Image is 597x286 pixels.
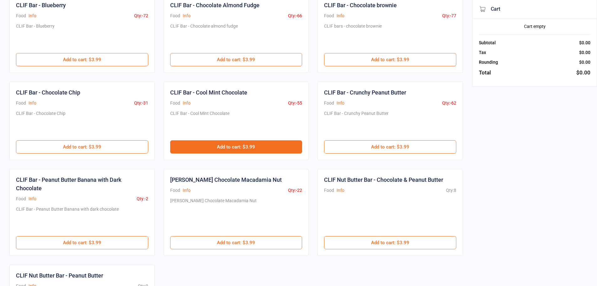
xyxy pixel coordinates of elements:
div: Food [16,13,26,19]
button: Add to cart: $3.99 [324,140,456,154]
div: Food [170,187,180,194]
button: Info [183,100,191,106]
div: CLIF bars - chocolate brownie [324,23,382,47]
div: CLIF Bar - Chocolate Chip [16,110,65,134]
button: Info [29,13,36,19]
div: Qty: -72 [134,13,148,19]
div: Qty: 8 [446,187,456,194]
button: Add to cart: $3.99 [16,140,148,154]
div: CLIF Bar - Chocolate almond fudge [170,23,238,47]
div: CLIF Bar - Peanut Butter Banana with Dark Chocolate [16,175,148,192]
div: [PERSON_NAME] Chocolate Macadamia Nut [170,175,282,184]
div: $0.00 [576,69,590,77]
div: CLIF Bar - Crunchy Peanut Butter [324,88,406,97]
button: Add to cart: $3.99 [324,236,456,249]
div: Qty: -22 [288,187,302,194]
button: Info [29,196,36,202]
div: CLIF Bar - Cool Mint Chocolate [170,110,229,134]
div: Qty: -2 [137,196,148,202]
div: Food [16,196,26,202]
div: CLIF Bar - Chocolate brownie [324,1,397,9]
button: Info [183,187,191,194]
div: CLIF Nut Butter Bar - Peanut Butter [16,271,103,280]
button: Info [337,187,344,194]
div: Qty: -62 [442,100,456,106]
button: Add to cart: $3.99 [16,53,148,66]
button: Add to cart: $3.99 [170,236,302,249]
button: Add to cart: $3.99 [324,53,456,66]
div: Food [16,100,26,106]
div: Food [324,100,334,106]
button: Add to cart: $3.99 [170,140,302,154]
button: Info [337,13,344,19]
div: $0.00 [579,49,590,56]
button: Add to cart: $3.99 [170,53,302,66]
div: [PERSON_NAME] Chocolate Macadamia Nut [170,197,257,230]
div: Food [324,187,334,194]
div: CLIF Nut Butter Bar - Chocolate & Peanut Butter [324,175,443,184]
div: Qty: -31 [134,100,148,106]
div: Rounding [479,59,498,66]
div: CLIF Bar - Chocolate Almond Fudge [170,1,259,9]
div: CLIF Bar - Peanut Butter Banana with dark chocolate [16,206,119,230]
button: Add to cart: $3.99 [16,236,148,249]
div: Qty: -55 [288,100,302,106]
div: Food [324,13,334,19]
div: Qty: -77 [442,13,456,19]
div: Tax [479,49,486,56]
div: Qty: -66 [288,13,302,19]
div: $0.00 [579,40,590,46]
button: Info [337,100,344,106]
div: Total [479,69,491,77]
div: $0.00 [579,59,590,66]
button: Info [183,13,191,19]
div: CLIF Bar - Cool Mint Chocolate [170,88,247,97]
div: CLIF Bar - Blueberry [16,23,55,47]
button: Info [29,100,36,106]
div: Subtotal [479,40,496,46]
div: Food [170,13,180,19]
div: Food [170,100,180,106]
div: CLIF Bar - Crunchy Peanut Butter [324,110,389,134]
div: CLIF Bar - Chocolate Chip [16,88,80,97]
div: Cart empty [479,23,590,30]
div: CLIF Bar - Blueberry [16,1,66,9]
